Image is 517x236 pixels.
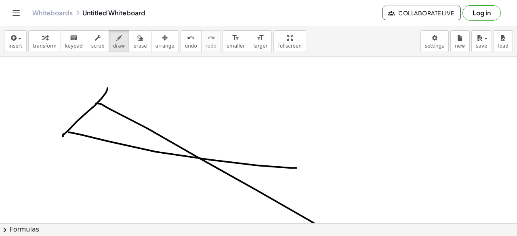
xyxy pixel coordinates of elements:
[273,30,306,52] button: fullscreen
[133,43,147,49] span: erase
[187,33,195,43] i: undo
[87,30,109,52] button: scrub
[206,43,216,49] span: redo
[113,43,125,49] span: draw
[129,30,151,52] button: erase
[249,30,272,52] button: format_sizelarger
[109,30,130,52] button: draw
[382,6,461,20] button: Collaborate Live
[185,43,197,49] span: undo
[227,43,245,49] span: smaller
[201,30,221,52] button: redoredo
[65,43,83,49] span: keypad
[471,30,492,52] button: save
[33,43,57,49] span: transform
[28,30,61,52] button: transform
[181,30,202,52] button: undoundo
[151,30,179,52] button: arrange
[253,43,267,49] span: larger
[498,43,509,49] span: load
[223,30,249,52] button: format_sizesmaller
[156,43,174,49] span: arrange
[61,30,87,52] button: keyboardkeypad
[4,30,27,52] button: insert
[389,9,454,17] span: Collaborate Live
[91,43,105,49] span: scrub
[256,33,264,43] i: format_size
[207,33,215,43] i: redo
[476,43,487,49] span: save
[232,33,240,43] i: format_size
[462,5,501,21] button: Log in
[10,6,23,19] button: Toggle navigation
[70,33,78,43] i: keyboard
[494,30,513,52] button: load
[8,43,22,49] span: insert
[450,30,470,52] button: new
[455,43,465,49] span: new
[278,43,301,49] span: fullscreen
[32,9,73,17] a: Whiteboards
[425,43,444,49] span: settings
[420,30,449,52] button: settings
